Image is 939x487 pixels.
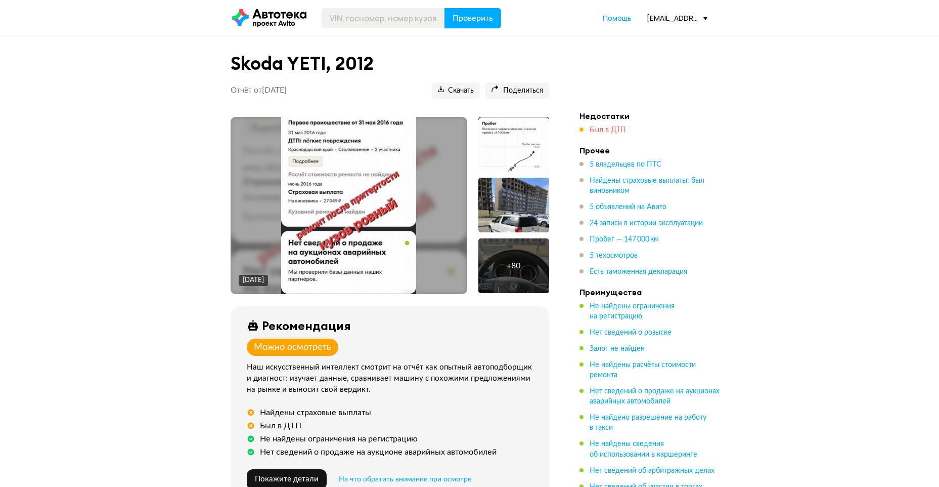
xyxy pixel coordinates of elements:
[438,86,474,96] span: Скачать
[453,14,493,22] span: Проверить
[339,476,471,483] span: На что обратить внимание при осмотре
[647,13,707,23] div: [EMAIL_ADDRESS][DOMAIN_NAME]
[485,83,549,99] button: Поделиться
[590,440,697,458] span: Не найдены сведения об использовании в каршеринге
[260,408,371,418] div: Найдены страховые выплаты
[432,83,480,99] button: Скачать
[231,53,549,74] h1: Skoda YETI, 2012
[255,475,319,483] span: Покажите детали
[281,117,416,294] img: Main car
[579,111,721,121] h4: Недостатки
[491,86,543,96] span: Поделиться
[590,220,703,227] span: 24 записи в истории эксплуатации
[243,276,264,285] div: [DATE]
[590,127,626,134] span: Был в ДТП
[590,329,672,336] span: Нет сведений о розыске
[260,434,418,444] div: Не найдены ограничения на регистрацию
[322,8,445,28] input: VIN, госномер, номер кузова
[590,161,661,168] span: 5 владельцев по ПТС
[590,361,696,379] span: Не найдены расчёты стоимости ремонта
[590,177,704,194] span: Найдены страховые выплаты: был виновником
[590,303,675,320] span: Не найдены ограничения на регистрацию
[444,8,501,28] button: Проверить
[590,236,659,243] span: Пробег — 147 000 км
[590,345,645,352] span: Залог не найден
[590,252,638,259] span: 5 техосмотров
[260,447,497,457] div: Нет сведений о продаже на аукционе аварийных автомобилей
[590,388,720,405] span: Нет сведений о продаже на аукционах аварийных автомобилей
[590,268,687,275] span: Есть таможенная декларация
[590,414,706,431] span: Не найдено разрешение на работу в такси
[579,287,721,297] h4: Преимущества
[247,362,537,395] div: Наш искусственный интеллект смотрит на отчёт как опытный автоподборщик и диагност: изучает данные...
[254,342,331,353] div: Можно осмотреть
[590,204,666,211] span: 5 объявлений на Авито
[507,261,520,271] div: + 80
[231,86,287,96] p: Отчёт от [DATE]
[260,421,301,431] div: Был в ДТП
[603,13,632,23] a: Помощь
[579,145,721,155] h4: Прочее
[590,467,714,474] span: Нет сведений об арбитражных делах
[262,318,351,333] div: Рекомендация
